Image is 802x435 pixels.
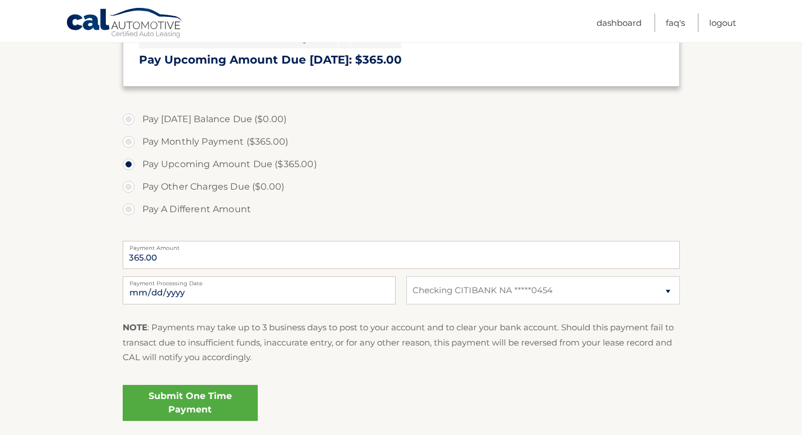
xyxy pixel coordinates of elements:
[709,14,736,32] a: Logout
[123,276,396,285] label: Payment Processing Date
[123,131,680,153] label: Pay Monthly Payment ($365.00)
[123,198,680,221] label: Pay A Different Amount
[123,385,258,421] a: Submit One Time Payment
[123,322,147,333] strong: NOTE
[123,241,680,250] label: Payment Amount
[139,53,664,67] h3: Pay Upcoming Amount Due [DATE]: $365.00
[123,241,680,269] input: Payment Amount
[123,320,680,365] p: : Payments may take up to 3 business days to post to your account and to clear your bank account....
[123,276,396,304] input: Payment Date
[597,14,642,32] a: Dashboard
[666,14,685,32] a: FAQ's
[123,108,680,131] label: Pay [DATE] Balance Due ($0.00)
[123,176,680,198] label: Pay Other Charges Due ($0.00)
[66,7,184,40] a: Cal Automotive
[123,153,680,176] label: Pay Upcoming Amount Due ($365.00)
